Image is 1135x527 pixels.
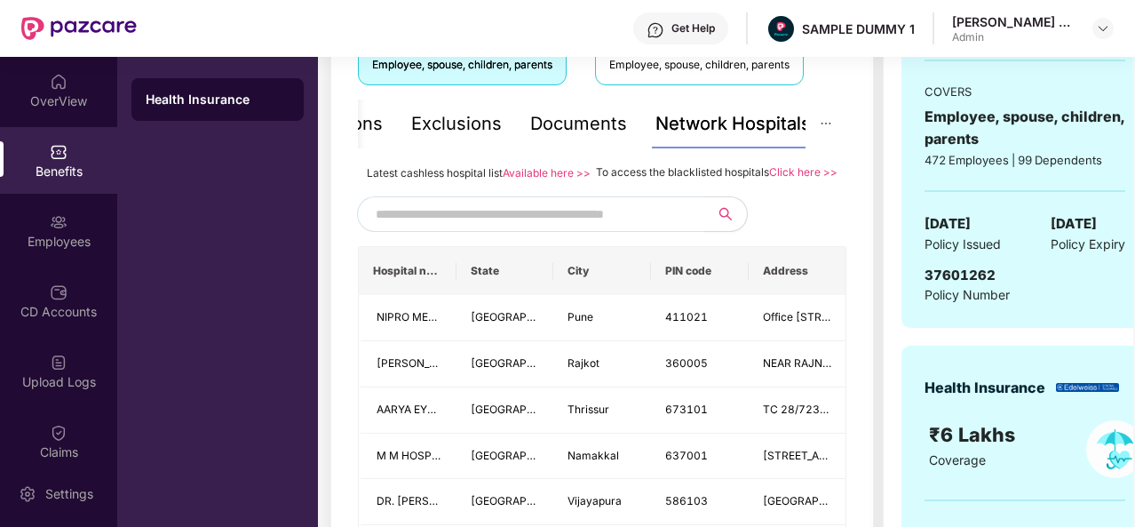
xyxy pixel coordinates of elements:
th: Address [749,247,846,295]
th: Hospital name [359,247,456,295]
td: Vijayapura [553,479,651,525]
img: insurerLogo [1056,383,1119,393]
span: [GEOGRAPHIC_DATA] [471,310,582,323]
span: 411021 [665,310,708,323]
img: Pazcare_Alternative_logo-01-01.png [768,16,794,42]
td: 69 / 12-A, Trpchy Main Road, [749,434,846,480]
button: search [703,196,748,232]
td: Namakkal [553,434,651,480]
div: Employee, spouse, children, parents [609,57,790,74]
td: NIPRO MEDICAL INDIA PRIVATE LTD [359,295,456,341]
img: svg+xml;base64,PHN2ZyBpZD0iQ0RfQWNjb3VudHMiIGRhdGEtbmFtZT0iQ0QgQWNjb3VudHMiIHhtbG5zPSJodHRwOi8vd3... [50,283,67,301]
img: svg+xml;base64,PHN2ZyBpZD0iRHJvcGRvd24tMzJ4MzIiIHhtbG5zPSJodHRwOi8vd3d3LnczLm9yZy8yMDAwL3N2ZyIgd2... [1096,21,1110,36]
td: Karnataka [456,479,554,525]
span: Rajkot [567,356,599,370]
div: Settings [40,485,99,503]
div: [PERSON_NAME] K S [952,13,1076,30]
img: svg+xml;base64,PHN2ZyBpZD0iSG9tZSIgeG1sbnM9Imh0dHA6Ly93d3cudzMub3JnLzIwMDAvc3ZnIiB3aWR0aD0iMjAiIG... [50,73,67,91]
span: 673101 [665,403,708,416]
a: Click here >> [769,165,837,179]
span: [GEOGRAPHIC_DATA] [471,494,582,507]
td: Pune [553,295,651,341]
span: [GEOGRAPHIC_DATA] [471,356,582,370]
th: PIN code [651,247,749,295]
span: Thrissur [567,403,609,416]
td: Maharashtra [456,295,554,341]
img: svg+xml;base64,PHN2ZyBpZD0iSGVscC0zMngzMiIgeG1sbnM9Imh0dHA6Ly93d3cudzMub3JnLzIwMDAvc3ZnIiB3aWR0aD... [647,21,664,39]
span: 37601262 [925,267,996,283]
span: 637001 [665,449,708,462]
img: New Pazcare Logo [21,17,137,40]
div: Documents [530,110,627,138]
span: [GEOGRAPHIC_DATA], [GEOGRAPHIC_DATA] [763,494,990,507]
span: TC 28/723/1,2ND FLOOR PALLITHANAM, BUS STAND [763,403,1039,416]
img: svg+xml;base64,PHN2ZyBpZD0iVXBsb2FkX0xvZ3MiIGRhdGEtbmFtZT0iVXBsb2FkIExvZ3MiIHhtbG5zPSJodHRwOi8vd3... [50,354,67,371]
span: Vijayapura [567,494,622,507]
div: 472 Employees | 99 Dependents [925,151,1125,169]
div: Admin [952,30,1076,44]
img: svg+xml;base64,PHN2ZyBpZD0iQmVuZWZpdHMiIHhtbG5zPSJodHRwOi8vd3d3LnczLm9yZy8yMDAwL3N2ZyIgd2lkdGg9Ij... [50,143,67,161]
span: Policy Issued [925,235,1001,254]
span: Office [STREET_ADDRESS] [763,310,900,323]
img: svg+xml;base64,PHN2ZyBpZD0iRW1wbG95ZWVzIiB4bWxucz0iaHR0cDovL3d3dy53My5vcmcvMjAwMC9zdmciIHdpZHRoPS... [50,213,67,231]
span: 586103 [665,494,708,507]
span: [DATE] [1051,213,1097,235]
img: svg+xml;base64,PHN2ZyBpZD0iU2V0dGluZy0yMHgyMCIgeG1sbnM9Imh0dHA6Ly93d3cudzMub3JnLzIwMDAvc3ZnIiB3aW... [19,485,36,503]
td: Tamil Nadu [456,434,554,480]
td: NEAR RAJNAGAR CHOWK NANA MUVA MAIN ROAD, BESIDE SURYAMUKHI HANUMAN TEMPLE [749,341,846,387]
td: Thrissur [553,387,651,434]
div: Health Insurance [925,377,1045,399]
span: Address [763,264,832,278]
td: BLDE Road GACCHIINKATTI, COLONY VIJAYAPUR [749,479,846,525]
td: AARYA EYE CARE [359,387,456,434]
div: Network Hospitals [655,110,811,138]
span: ₹6 Lakhs [929,423,1020,446]
span: Pune [567,310,593,323]
td: Kerala [456,387,554,434]
th: State [456,247,554,295]
span: Policy Expiry [1051,235,1125,254]
div: Health Insurance [146,91,290,108]
span: DR. [PERSON_NAME][GEOGRAPHIC_DATA]- Only For SKDRDP [377,494,695,507]
span: [GEOGRAPHIC_DATA] [471,403,582,416]
span: [GEOGRAPHIC_DATA] [471,449,582,462]
span: AARYA EYE CARE [377,403,464,416]
div: Employee, spouse, children, parents [925,106,1125,150]
span: ellipsis [820,117,832,130]
td: DR. BIDARIS ASHWINI HOSPITAL- Only For SKDRDP [359,479,456,525]
span: Latest cashless hospital list [367,166,503,180]
td: TC 28/723/1,2ND FLOOR PALLITHANAM, BUS STAND [749,387,846,434]
td: M M HOSPITAL [359,434,456,480]
div: Employee, spouse, children, parents [372,57,552,74]
td: Rajkot [553,341,651,387]
div: Exclusions [411,110,502,138]
span: 360005 [665,356,708,370]
span: To access the blacklisted hospitals [596,165,769,179]
div: COVERS [925,83,1125,100]
div: SAMPLE DUMMY 1 [802,20,915,37]
span: [DATE] [925,213,971,235]
span: [PERSON_NAME] Eye Hospitals Pvt Ltd [377,356,573,370]
span: Hospital name [373,264,442,278]
button: ellipsis [806,100,846,148]
a: Available here >> [503,166,591,180]
span: [STREET_ADDRESS], [763,449,869,462]
img: svg+xml;base64,PHN2ZyBpZD0iQ2xhaW0iIHhtbG5zPSJodHRwOi8vd3d3LnczLm9yZy8yMDAwL3N2ZyIgd2lkdGg9IjIwIi... [50,424,67,442]
span: Policy Number [925,287,1010,302]
span: NIPRO MEDICAL INDIA PRIVATE LTD [377,310,560,323]
td: Netradeep Maxivision Eye Hospitals Pvt Ltd [359,341,456,387]
td: Office No 303 3Rd Floor, Lalni Qunatum Bavdhanpune Banglore Higwaypune [749,295,846,341]
td: Gujarat [456,341,554,387]
span: M M HOSPITAL [377,449,454,462]
span: search [703,207,747,221]
span: Namakkal [567,449,619,462]
span: Coverage [929,452,986,467]
div: Get Help [671,21,715,36]
th: City [553,247,651,295]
